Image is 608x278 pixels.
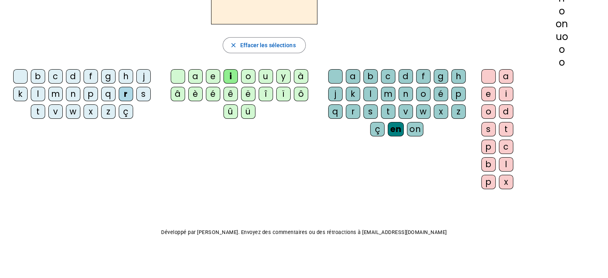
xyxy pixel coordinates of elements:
div: c [381,69,395,84]
div: ê [223,87,238,101]
button: Effacer les sélections [223,37,305,53]
div: w [66,104,80,119]
div: b [363,69,378,84]
div: x [499,175,513,189]
div: p [481,175,496,189]
div: n [66,87,80,101]
div: p [451,87,466,101]
div: uo [528,32,595,42]
p: Développé par [PERSON_NAME]. Envoyez des commentaires ou des rétroactions à [EMAIL_ADDRESS][DOMAI... [6,228,602,237]
div: u [259,69,273,84]
div: s [363,104,378,119]
div: g [434,69,448,84]
div: j [136,69,151,84]
div: i [499,87,513,101]
div: o [528,45,595,54]
div: r [346,104,360,119]
div: ë [241,87,255,101]
div: g [101,69,116,84]
div: on [407,122,423,136]
div: h [119,69,133,84]
div: â [171,87,185,101]
div: t [381,104,395,119]
div: m [381,87,395,101]
div: z [101,104,116,119]
div: q [328,104,343,119]
div: o [241,69,255,84]
div: on [528,19,595,29]
div: p [84,87,98,101]
div: f [84,69,98,84]
div: t [31,104,45,119]
div: o [416,87,431,101]
div: b [31,69,45,84]
div: e [206,69,220,84]
div: a [188,69,203,84]
div: v [48,104,63,119]
div: è [188,87,203,101]
div: ï [276,87,291,101]
div: h [451,69,466,84]
div: o [481,104,496,119]
div: r [119,87,133,101]
div: l [31,87,45,101]
div: m [48,87,63,101]
div: j [328,87,343,101]
div: k [346,87,360,101]
div: t [499,122,513,136]
div: w [416,104,431,119]
div: o [528,6,595,16]
div: d [399,69,413,84]
span: Effacer les sélections [240,40,295,50]
div: é [206,87,220,101]
div: a [346,69,360,84]
div: f [416,69,431,84]
div: v [399,104,413,119]
mat-icon: close [229,42,237,49]
div: ô [294,87,308,101]
div: q [101,87,116,101]
div: l [499,157,513,172]
div: z [451,104,466,119]
div: c [499,140,513,154]
div: p [481,140,496,154]
div: s [136,87,151,101]
div: k [13,87,28,101]
div: x [434,104,448,119]
div: o [528,58,595,67]
div: c [48,69,63,84]
div: ç [370,122,385,136]
div: ü [241,104,255,119]
div: b [481,157,496,172]
div: en [388,122,404,136]
div: î [259,87,273,101]
div: é [434,87,448,101]
div: x [84,104,98,119]
div: n [399,87,413,101]
div: s [481,122,496,136]
div: y [276,69,291,84]
div: d [499,104,513,119]
div: û [223,104,238,119]
div: e [481,87,496,101]
div: i [223,69,238,84]
div: a [499,69,513,84]
div: ç [119,104,133,119]
div: à [294,69,308,84]
div: d [66,69,80,84]
div: l [363,87,378,101]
